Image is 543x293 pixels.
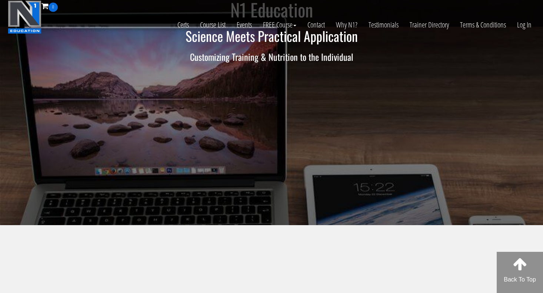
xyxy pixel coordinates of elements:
a: Testimonials [363,12,404,38]
h2: Science Meets Practical Application [55,29,488,43]
a: Contact [302,12,330,38]
img: n1-education [8,0,41,34]
a: Why N1? [330,12,363,38]
a: Terms & Conditions [454,12,512,38]
a: Trainer Directory [404,12,454,38]
a: Log In [512,12,537,38]
span: 0 [49,3,58,12]
a: Events [231,12,257,38]
a: Course List [194,12,231,38]
h3: Customizing Training & Nutrition to the Individual [55,52,488,62]
a: FREE Course [257,12,302,38]
a: 0 [41,1,58,11]
a: Certs [172,12,194,38]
